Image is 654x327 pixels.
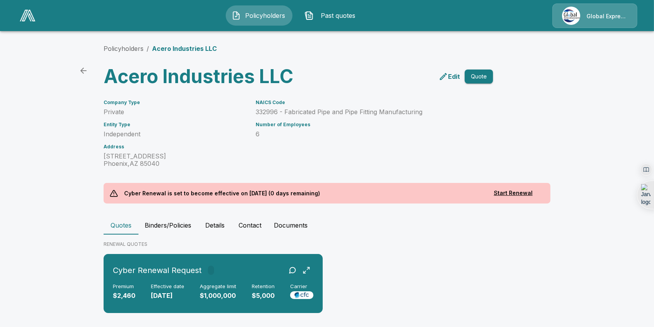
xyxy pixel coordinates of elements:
p: [STREET_ADDRESS] Phoenix , AZ 85040 [104,153,246,167]
img: Policyholders Icon [232,11,241,20]
p: 332996 - Fabricated Pipe and Pipe Fitting Manufacturing [256,108,474,116]
h6: Company Type [104,100,246,105]
h6: Number of Employees [256,122,474,127]
img: Past quotes Icon [305,11,314,20]
button: Documents [268,216,314,235]
img: Carrier [290,291,313,299]
h6: Cyber Renewal Request [113,264,202,277]
p: $5,000 [252,291,275,300]
p: Independent [104,130,246,138]
p: $1,000,000 [200,291,236,300]
h6: Effective date [151,284,184,290]
a: edit [437,70,462,83]
button: Start Renewal [482,186,544,200]
h6: Premium [113,284,135,290]
li: / [147,44,149,53]
p: $2,460 [113,291,135,300]
button: Past quotes IconPast quotes [299,5,365,26]
h6: Entity Type [104,122,246,127]
div: policyholder tabs [104,216,550,235]
h6: Carrier [290,284,313,290]
p: Private [104,108,246,116]
span: Past quotes [317,11,360,20]
button: Quotes [104,216,138,235]
h6: Aggregate limit [200,284,236,290]
span: Policyholders [244,11,287,20]
p: Global Express Underwriters [587,12,628,20]
p: Acero Industries LLC [152,44,217,53]
img: Agency Icon [562,7,580,25]
button: Quote [465,70,493,84]
img: AA Logo [20,10,35,21]
p: [DATE] [151,291,184,300]
p: 6 [256,130,474,138]
p: Cyber Renewal is set to become effective on [DATE] (0 days remaining) [118,183,327,204]
p: RENEWAL QUOTES [104,241,550,248]
h3: Acero Industries LLC [104,66,295,87]
h6: Retention [252,284,275,290]
button: Contact [232,216,268,235]
h6: Address [104,144,246,150]
button: Binders/Policies [138,216,197,235]
a: Policyholders [104,45,144,52]
nav: breadcrumb [104,44,217,53]
button: Policyholders IconPolicyholders [226,5,292,26]
h6: NAICS Code [256,100,474,105]
a: Agency IconGlobal Express Underwriters [552,3,637,28]
a: back [76,63,91,78]
p: Edit [448,72,460,81]
button: Details [197,216,232,235]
